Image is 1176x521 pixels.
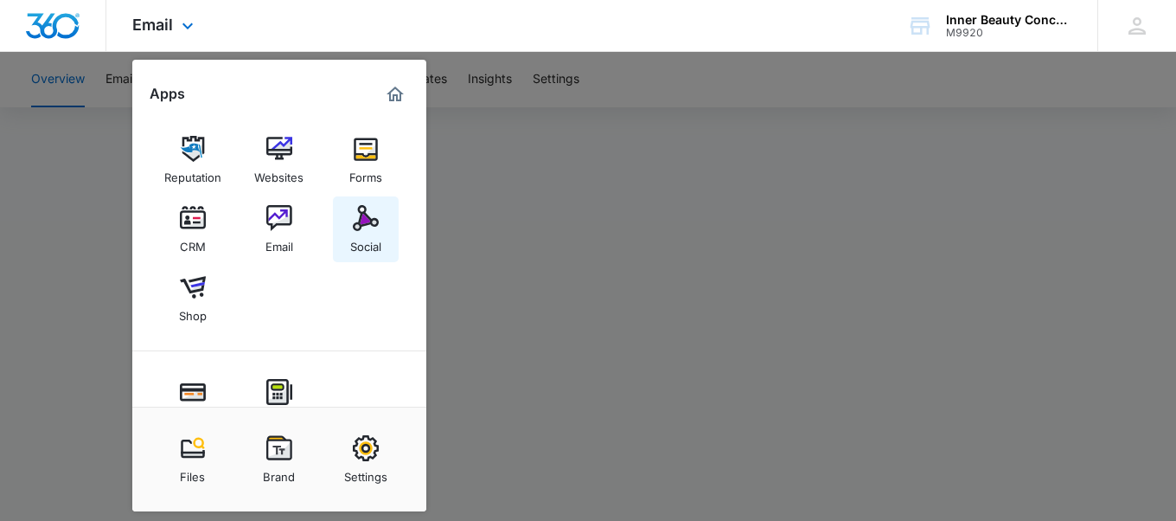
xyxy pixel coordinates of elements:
a: Marketing 360® Dashboard [381,80,409,108]
a: Social [333,196,399,262]
div: Payments [167,405,219,428]
div: CRM [180,231,206,254]
a: POS [246,370,312,436]
div: Settings [344,461,387,484]
div: account name [946,13,1072,27]
a: Shop [160,266,226,331]
div: Shop [179,300,207,323]
a: Payments [160,370,226,436]
div: account id [946,27,1072,39]
a: Settings [333,427,399,492]
div: POS [268,405,291,428]
div: Reputation [164,162,221,184]
span: Email [132,16,173,34]
a: CRM [160,196,226,262]
div: Forms [349,162,382,184]
div: Websites [254,162,304,184]
a: Files [160,427,226,492]
a: Websites [246,127,312,193]
div: Files [180,461,205,484]
div: Brand [263,461,295,484]
div: Email [265,231,293,254]
a: Forms [333,127,399,193]
a: Email [246,196,312,262]
a: Brand [246,427,312,492]
a: Reputation [160,127,226,193]
div: Social [350,231,381,254]
h2: Apps [150,86,185,102]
